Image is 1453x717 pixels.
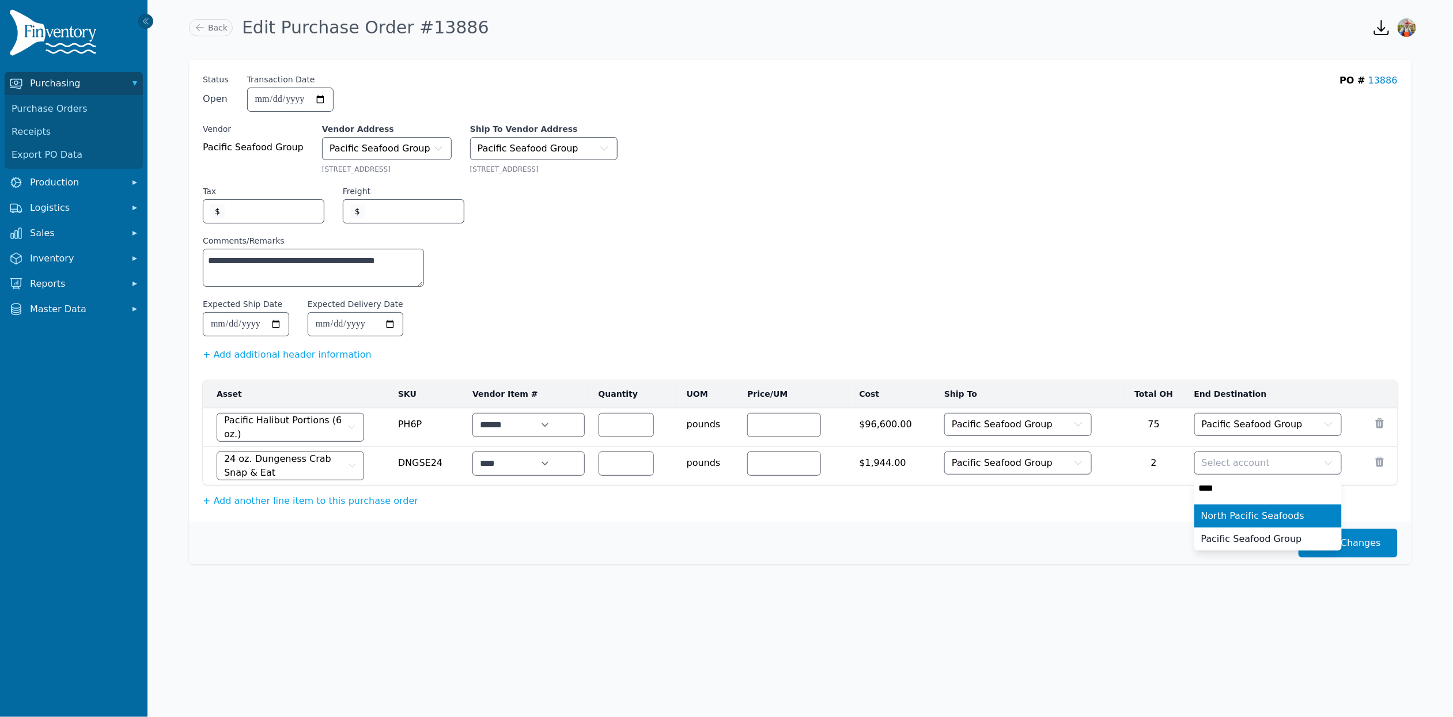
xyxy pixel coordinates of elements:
td: 75 [1121,408,1187,447]
button: Purchasing [5,72,143,95]
span: pounds [687,413,734,431]
th: End Destination [1187,380,1371,408]
button: Remove [1374,418,1386,429]
button: Pacific Seafood Group [944,452,1092,475]
a: 13886 [1368,75,1398,86]
button: Save Changes [1299,529,1398,557]
th: Ship To [937,380,1121,408]
a: Purchase Orders [7,97,141,120]
span: Pacific Seafood Group [952,418,1053,431]
button: 24 oz. Dungeness Crab Snap & Eat [217,452,364,480]
th: UOM [680,380,741,408]
span: Pacific Seafood Group [1202,418,1303,431]
span: Production [30,176,122,189]
button: Pacific Seafood Group [1194,413,1342,436]
label: Vendor [203,123,304,135]
td: DNGSE24 [391,447,466,485]
span: Logistics [30,201,122,215]
button: Pacific Seafood Group [470,137,618,160]
span: Status [203,74,229,85]
a: Export PO Data [7,143,141,166]
button: Reports [5,272,143,295]
span: Open [203,92,229,106]
label: Vendor Address [322,123,452,135]
button: + Add additional header information [203,348,372,362]
button: Remove [1374,456,1386,468]
label: Ship To Vendor Address [470,123,618,135]
th: Vendor Item # [466,380,591,408]
button: Sales [5,222,143,245]
label: Transaction Date [247,74,315,85]
button: Select account [1194,452,1342,475]
input: Select account [1194,477,1342,500]
span: Pacific Seafood Group [203,141,304,154]
span: pounds [687,452,734,470]
span: Select account [1202,456,1270,470]
img: Sera Wheeler [1398,18,1416,37]
th: SKU [391,380,466,408]
span: Reports [30,277,122,291]
a: Receipts [7,120,141,143]
button: Pacific Seafood Group [322,137,452,160]
label: Expected Delivery Date [308,298,403,310]
th: Quantity [592,380,680,408]
button: Master Data [5,298,143,321]
span: $96,600.00 [860,413,931,431]
button: + Add another line item to this purchase order [203,494,418,508]
th: Asset [203,380,391,408]
img: Finventory [9,9,101,60]
td: PH6P [391,408,466,447]
button: Pacific Halibut Portions (6 oz.) [217,413,364,442]
th: Cost [853,380,938,408]
span: Pacific Halibut Portions (6 oz.) [224,413,345,441]
span: $ [350,204,365,218]
span: Pacific Seafood Group [330,142,430,155]
label: Comments/Remarks [203,235,424,246]
th: Price/UM [740,380,852,408]
label: Expected Ship Date [203,298,282,310]
button: Production [5,171,143,194]
th: Total OH [1121,380,1187,408]
h1: Edit Purchase Order #13886 [242,17,489,38]
div: [STREET_ADDRESS] [470,165,618,174]
span: Master Data [30,302,122,316]
span: $ [210,204,225,218]
a: Back [189,19,233,36]
button: Logistics [5,196,143,219]
label: Tax [203,185,216,197]
td: 2 [1121,447,1187,485]
span: PO # [1340,75,1365,86]
span: Purchasing [30,77,122,90]
span: 24 oz. Dungeness Crab Snap & Eat [224,452,346,480]
span: $1,944.00 [860,452,931,470]
span: Pacific Seafood Group [478,142,578,155]
span: Inventory [30,252,122,265]
div: [STREET_ADDRESS] [322,165,452,174]
button: Inventory [5,247,143,270]
label: Freight [343,185,370,197]
span: Sales [30,226,122,240]
span: Pacific Seafood Group [952,456,1053,470]
button: Pacific Seafood Group [944,413,1092,436]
